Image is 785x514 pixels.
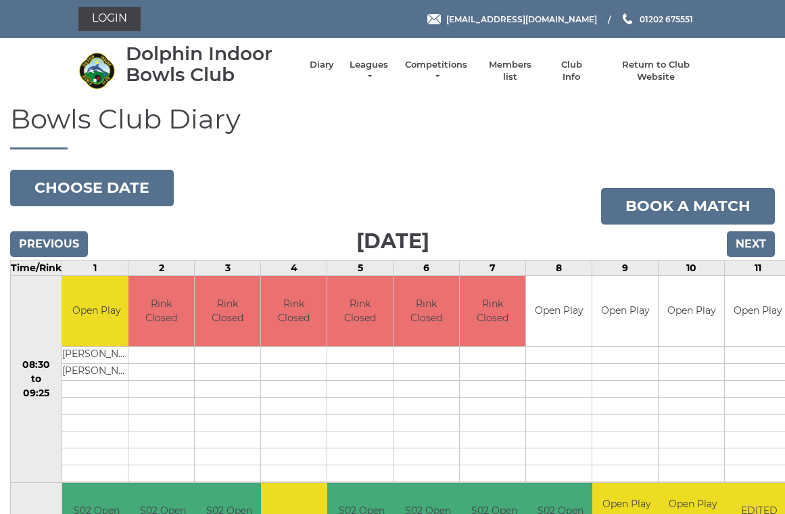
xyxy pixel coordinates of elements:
td: 08:30 to 09:25 [11,275,62,483]
td: Open Play [592,276,658,347]
input: Previous [10,231,88,257]
a: Leagues [348,59,390,83]
td: Open Play [526,276,592,347]
a: Email [EMAIL_ADDRESS][DOMAIN_NAME] [427,13,597,26]
td: Rink Closed [195,276,260,347]
button: Choose date [10,170,174,206]
td: Time/Rink [11,260,62,275]
td: Open Play [659,276,724,347]
td: Rink Closed [394,276,459,347]
a: Members list [482,59,538,83]
td: 7 [460,260,526,275]
div: Dolphin Indoor Bowls Club [126,43,296,85]
span: 01202 675551 [640,14,693,24]
img: Email [427,14,441,24]
td: Rink Closed [261,276,327,347]
a: Club Info [552,59,591,83]
img: Dolphin Indoor Bowls Club [78,52,116,89]
td: 1 [62,260,128,275]
td: 9 [592,260,659,275]
img: Phone us [623,14,632,24]
a: Login [78,7,141,31]
td: 3 [195,260,261,275]
td: Rink Closed [327,276,393,347]
td: Rink Closed [460,276,525,347]
td: 10 [659,260,725,275]
td: Open Play [62,276,130,347]
td: [PERSON_NAME] [62,364,130,381]
span: [EMAIL_ADDRESS][DOMAIN_NAME] [446,14,597,24]
td: 8 [526,260,592,275]
a: Return to Club Website [604,59,707,83]
h1: Bowls Club Diary [10,104,775,149]
td: [PERSON_NAME] [62,347,130,364]
input: Next [727,231,775,257]
a: Phone us 01202 675551 [621,13,693,26]
td: Rink Closed [128,276,194,347]
td: 5 [327,260,394,275]
a: Competitions [404,59,469,83]
td: 6 [394,260,460,275]
a: Diary [310,59,334,71]
a: Book a match [601,188,775,225]
td: 4 [261,260,327,275]
td: 2 [128,260,195,275]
